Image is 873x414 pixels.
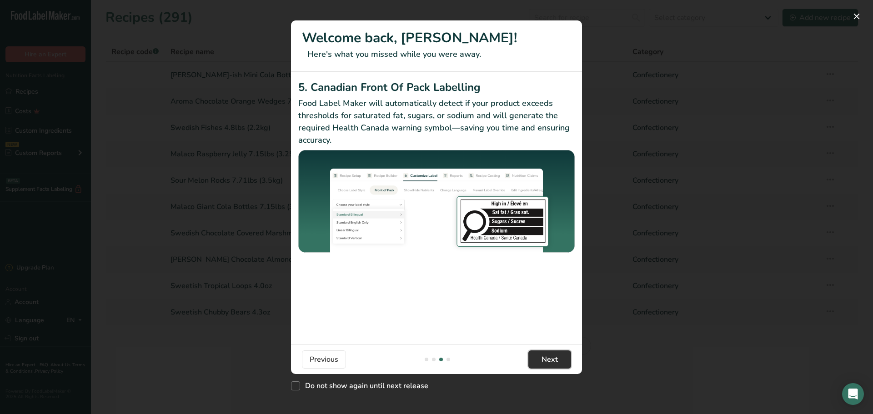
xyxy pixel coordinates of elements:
[842,383,864,405] div: Open Intercom Messenger
[302,48,571,60] p: Here's what you missed while you were away.
[298,79,575,95] h2: 5. Canadian Front Of Pack Labelling
[528,350,571,369] button: Next
[298,150,575,254] img: Canadian Front Of Pack Labelling
[302,28,571,48] h1: Welcome back, [PERSON_NAME]!
[300,381,428,390] span: Do not show again until next release
[298,97,575,146] p: Food Label Maker will automatically detect if your product exceeds thresholds for saturated fat, ...
[302,350,346,369] button: Previous
[310,354,338,365] span: Previous
[542,354,558,365] span: Next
